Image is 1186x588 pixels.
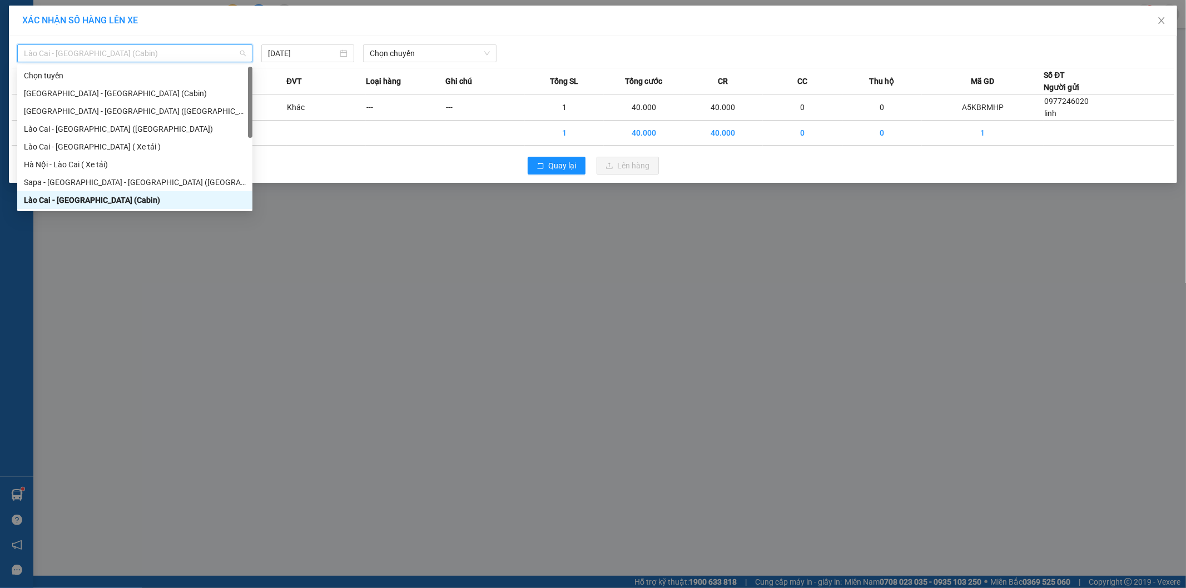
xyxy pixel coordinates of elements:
[625,75,662,87] span: Tổng cước
[528,157,585,175] button: rollbackQuay lại
[763,94,842,121] td: 0
[597,157,659,175] button: uploadLên hàng
[17,138,252,156] div: Lào Cai - Hà Nội ( Xe tải )
[370,45,490,62] span: Chọn chuyến
[971,75,994,87] span: Mã GD
[24,105,246,117] div: [GEOGRAPHIC_DATA] - [GEOGRAPHIC_DATA] ([GEOGRAPHIC_DATA])
[17,102,252,120] div: Hà Nội - Lào Cai (Giường)
[1045,97,1089,106] span: 0977246020
[718,75,728,87] span: CR
[24,69,246,82] div: Chọn tuyến
[366,94,445,121] td: ---
[922,121,1044,146] td: 1
[17,67,252,84] div: Chọn tuyến
[286,94,366,121] td: Khác
[22,15,138,26] span: XÁC NHẬN SỐ HÀNG LÊN XE
[366,75,401,87] span: Loại hàng
[869,75,894,87] span: Thu hộ
[604,121,683,146] td: 40.000
[17,173,252,191] div: Sapa - Lào Cai - Hà Nội (Giường)
[550,75,578,87] span: Tổng SL
[268,47,338,59] input: 14/08/2025
[683,121,763,146] td: 40.000
[763,121,842,146] td: 0
[286,75,302,87] span: ĐVT
[24,123,246,135] div: Lào Cai - [GEOGRAPHIC_DATA] ([GEOGRAPHIC_DATA])
[537,162,544,171] span: rollback
[67,26,136,44] b: Sao Việt
[797,75,807,87] span: CC
[445,94,525,121] td: ---
[842,121,922,146] td: 0
[17,120,252,138] div: Lào Cai - Hà Nội (Giường)
[24,141,246,153] div: Lào Cai - [GEOGRAPHIC_DATA] ( Xe tải )
[24,87,246,99] div: [GEOGRAPHIC_DATA] - [GEOGRAPHIC_DATA] (Cabin)
[922,94,1044,121] td: A5KBRMHP
[6,9,62,64] img: logo.jpg
[525,94,604,121] td: 1
[1045,109,1057,118] span: linh
[604,94,683,121] td: 40.000
[525,121,604,146] td: 1
[683,94,763,121] td: 40.000
[445,75,472,87] span: Ghi chú
[24,194,246,206] div: Lào Cai - [GEOGRAPHIC_DATA] (Cabin)
[842,94,922,121] td: 0
[24,45,246,62] span: Lào Cai - Hà Nội (Cabin)
[17,84,252,102] div: Hà Nội - Lào Cai (Cabin)
[24,176,246,188] div: Sapa - [GEOGRAPHIC_DATA] - [GEOGRAPHIC_DATA] ([GEOGRAPHIC_DATA])
[148,9,269,27] b: [DOMAIN_NAME]
[1157,16,1166,25] span: close
[17,191,252,209] div: Lào Cai - Hà Nội (Cabin)
[58,64,269,134] h2: VP Nhận: VP 7 [PERSON_NAME]
[6,64,90,83] h2: A5KBRMHP
[1044,69,1080,93] div: Số ĐT Người gửi
[17,156,252,173] div: Hà Nội - Lào Cai ( Xe tải)
[549,160,577,172] span: Quay lại
[24,158,246,171] div: Hà Nội - Lào Cai ( Xe tải)
[1146,6,1177,37] button: Close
